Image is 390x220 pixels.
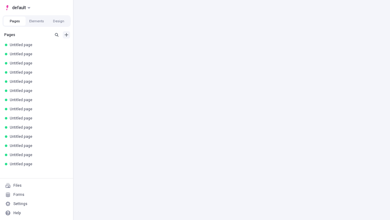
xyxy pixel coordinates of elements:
[10,134,66,139] div: Untitled page
[12,4,26,11] span: default
[10,116,66,121] div: Untitled page
[10,42,66,47] div: Untitled page
[10,162,66,167] div: Untitled page
[10,70,66,75] div: Untitled page
[10,61,66,66] div: Untitled page
[10,88,66,93] div: Untitled page
[13,192,24,197] div: Forms
[4,32,51,37] div: Pages
[63,31,70,38] button: Add new
[13,201,27,206] div: Settings
[10,152,66,157] div: Untitled page
[13,183,22,188] div: Files
[10,107,66,112] div: Untitled page
[2,3,33,12] button: Select site
[10,143,66,148] div: Untitled page
[48,16,69,26] button: Design
[10,79,66,84] div: Untitled page
[10,52,66,57] div: Untitled page
[10,97,66,102] div: Untitled page
[13,211,21,215] div: Help
[10,125,66,130] div: Untitled page
[26,16,48,26] button: Elements
[4,16,26,26] button: Pages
